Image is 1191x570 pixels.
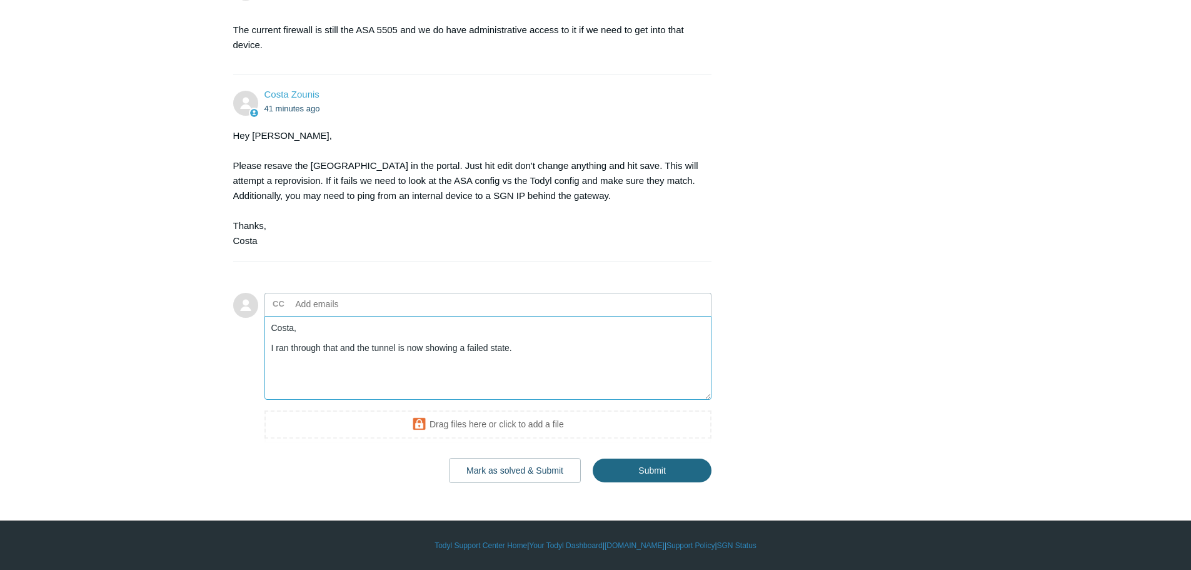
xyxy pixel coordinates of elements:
[605,540,665,551] a: [DOMAIN_NAME]
[529,540,602,551] a: Your Todyl Dashboard
[449,458,581,483] button: Mark as solved & Submit
[233,540,958,551] div: | | | |
[435,540,527,551] a: Todyl Support Center Home
[264,316,712,400] textarea: Add your reply
[717,540,756,551] a: SGN Status
[593,459,711,482] input: Submit
[233,23,700,53] p: The current firewall is still the ASA 5505 and we do have administrative access to it if we need ...
[233,128,700,248] div: Hey [PERSON_NAME], Please resave the [GEOGRAPHIC_DATA] in the portal. Just hit edit don't change ...
[264,104,320,113] time: 09/03/2025, 15:02
[291,295,425,313] input: Add emails
[666,540,715,551] a: Support Policy
[273,295,284,313] label: CC
[264,89,319,99] a: Costa Zounis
